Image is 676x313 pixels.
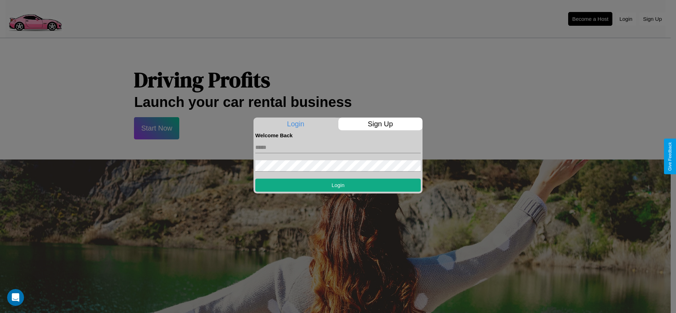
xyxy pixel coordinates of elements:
[338,118,423,130] p: Sign Up
[668,142,672,171] div: Give Feedback
[7,289,24,306] iframe: Intercom live chat
[255,179,421,192] button: Login
[255,132,421,138] h4: Welcome Back
[253,118,338,130] p: Login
